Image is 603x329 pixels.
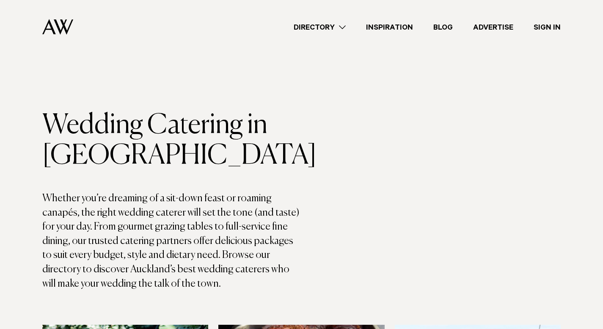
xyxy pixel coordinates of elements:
[356,22,423,33] a: Inspiration
[423,22,463,33] a: Blog
[42,110,302,171] h1: Wedding Catering in [GEOGRAPHIC_DATA]
[284,22,356,33] a: Directory
[42,192,302,291] p: Whether you’re dreaming of a sit-down feast or roaming canapés, the right wedding caterer will se...
[463,22,523,33] a: Advertise
[523,22,571,33] a: Sign In
[42,19,73,35] img: Auckland Weddings Logo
